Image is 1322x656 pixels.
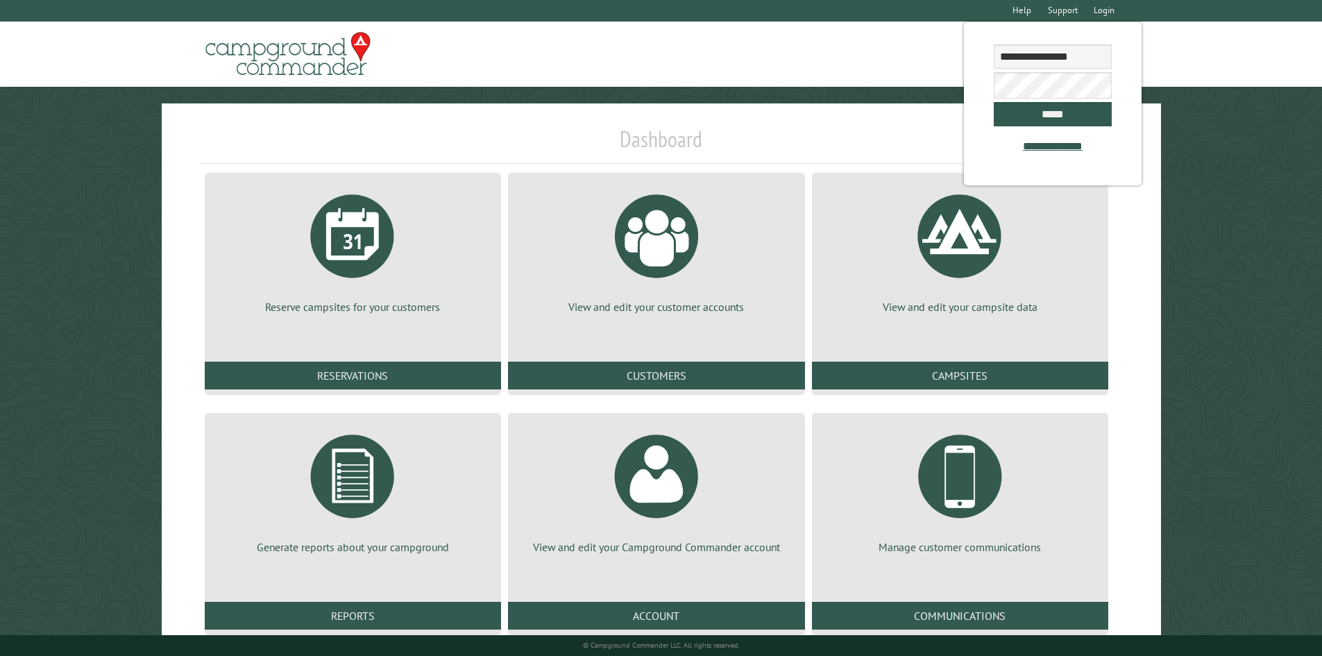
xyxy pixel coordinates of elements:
img: Campground Commander [201,27,375,81]
a: Communications [812,602,1108,630]
small: © Campground Commander LLC. All rights reserved. [583,641,740,650]
p: Manage customer communications [829,539,1092,555]
p: Reserve campsites for your customers [221,299,484,314]
a: Account [508,602,804,630]
a: Campsites [812,362,1108,389]
a: View and edit your Campground Commander account [525,424,788,555]
p: View and edit your customer accounts [525,299,788,314]
a: Manage customer communications [829,424,1092,555]
p: View and edit your campsite data [829,299,1092,314]
a: View and edit your campsite data [829,184,1092,314]
a: View and edit your customer accounts [525,184,788,314]
a: Customers [508,362,804,389]
a: Reservations [205,362,501,389]
h1: Dashboard [201,126,1121,164]
a: Reserve campsites for your customers [221,184,484,314]
a: Reports [205,602,501,630]
p: View and edit your Campground Commander account [525,539,788,555]
a: Generate reports about your campground [221,424,484,555]
p: Generate reports about your campground [221,539,484,555]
